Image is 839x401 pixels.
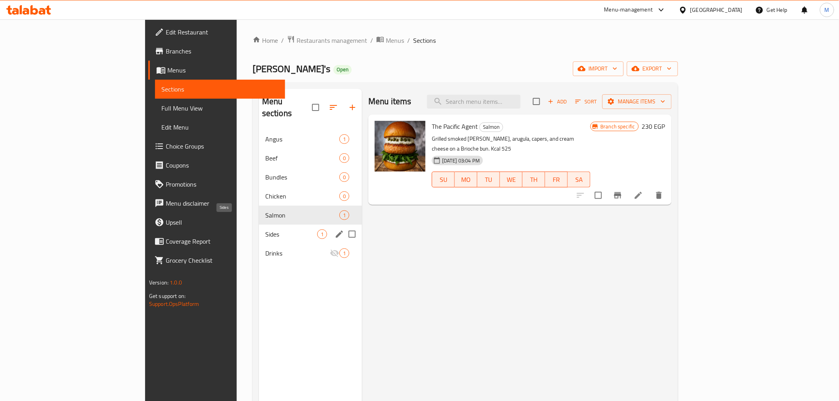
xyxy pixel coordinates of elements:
[343,98,362,117] button: Add section
[547,97,568,106] span: Add
[545,95,570,108] button: Add
[166,256,279,265] span: Grocery Checklist
[590,187,607,204] span: Select to update
[265,134,339,144] span: Angus
[690,6,743,14] div: [GEOGRAPHIC_DATA]
[259,225,362,244] div: Sides1edit
[253,60,330,78] span: [PERSON_NAME]'s
[170,277,182,288] span: 1.0.0
[523,172,545,187] button: TH
[148,251,285,270] a: Grocery Checklist
[265,248,330,258] span: Drinks
[259,187,362,206] div: Chicken0
[148,137,285,156] a: Choice Groups
[370,36,373,45] li: /
[166,46,279,56] span: Branches
[253,35,678,46] nav: breadcrumb
[340,212,349,219] span: 1
[609,97,665,107] span: Manage items
[333,65,352,74] div: Open
[340,155,349,162] span: 0
[148,61,285,80] a: Menus
[148,213,285,232] a: Upsell
[340,250,349,257] span: 1
[149,299,199,309] a: Support.OpsPlatform
[407,36,410,45] li: /
[340,136,349,143] span: 1
[161,122,279,132] span: Edit Menu
[432,172,455,187] button: SU
[333,66,352,73] span: Open
[545,95,570,108] span: Add item
[528,93,545,110] span: Select section
[339,172,349,182] div: items
[166,218,279,227] span: Upsell
[265,191,339,201] span: Chicken
[627,61,678,76] button: export
[324,98,343,117] span: Sort sections
[548,174,565,185] span: FR
[149,277,169,288] span: Version:
[608,186,627,205] button: Branch-specific-item
[376,35,404,46] a: Menus
[340,174,349,181] span: 0
[155,118,285,137] a: Edit Menu
[259,130,362,149] div: Angus1
[259,244,362,263] div: Drinks1
[602,94,672,109] button: Manage items
[265,153,339,163] span: Beef
[340,193,349,200] span: 0
[579,64,617,74] span: import
[161,103,279,113] span: Full Menu View
[568,172,590,187] button: SA
[166,237,279,246] span: Coverage Report
[633,64,672,74] span: export
[339,210,349,220] div: items
[642,121,665,132] h6: 230 EGP
[477,172,500,187] button: TU
[166,199,279,208] span: Menu disclaimer
[481,174,497,185] span: TU
[265,229,317,239] span: Sides
[339,134,349,144] div: items
[148,194,285,213] a: Menu disclaimer
[265,210,339,220] div: Salmon
[649,186,669,205] button: delete
[500,172,523,187] button: WE
[265,172,339,182] span: Bundles
[297,36,367,45] span: Restaurants management
[166,141,279,151] span: Choice Groups
[259,126,362,266] nav: Menu sections
[262,95,312,119] h2: Menu sections
[480,122,503,132] span: Salmon
[375,121,425,172] img: The Pacific Agent
[368,95,412,107] h2: Menu items
[458,174,474,185] span: MO
[148,42,285,61] a: Branches
[339,191,349,201] div: items
[259,168,362,187] div: Bundles0
[330,248,339,258] svg: Inactive section
[386,36,404,45] span: Menus
[526,174,542,185] span: TH
[570,95,602,108] span: Sort items
[573,61,624,76] button: import
[161,84,279,94] span: Sections
[339,248,349,258] div: items
[166,160,279,170] span: Coupons
[148,156,285,175] a: Coupons
[634,191,643,200] a: Edit menu item
[167,65,279,75] span: Menus
[155,80,285,99] a: Sections
[166,179,279,189] span: Promotions
[479,122,503,132] div: Salmon
[439,157,483,164] span: [DATE] 03:04 PM
[427,95,521,109] input: search
[148,232,285,251] a: Coverage Report
[503,174,519,185] span: WE
[307,99,324,116] span: Select all sections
